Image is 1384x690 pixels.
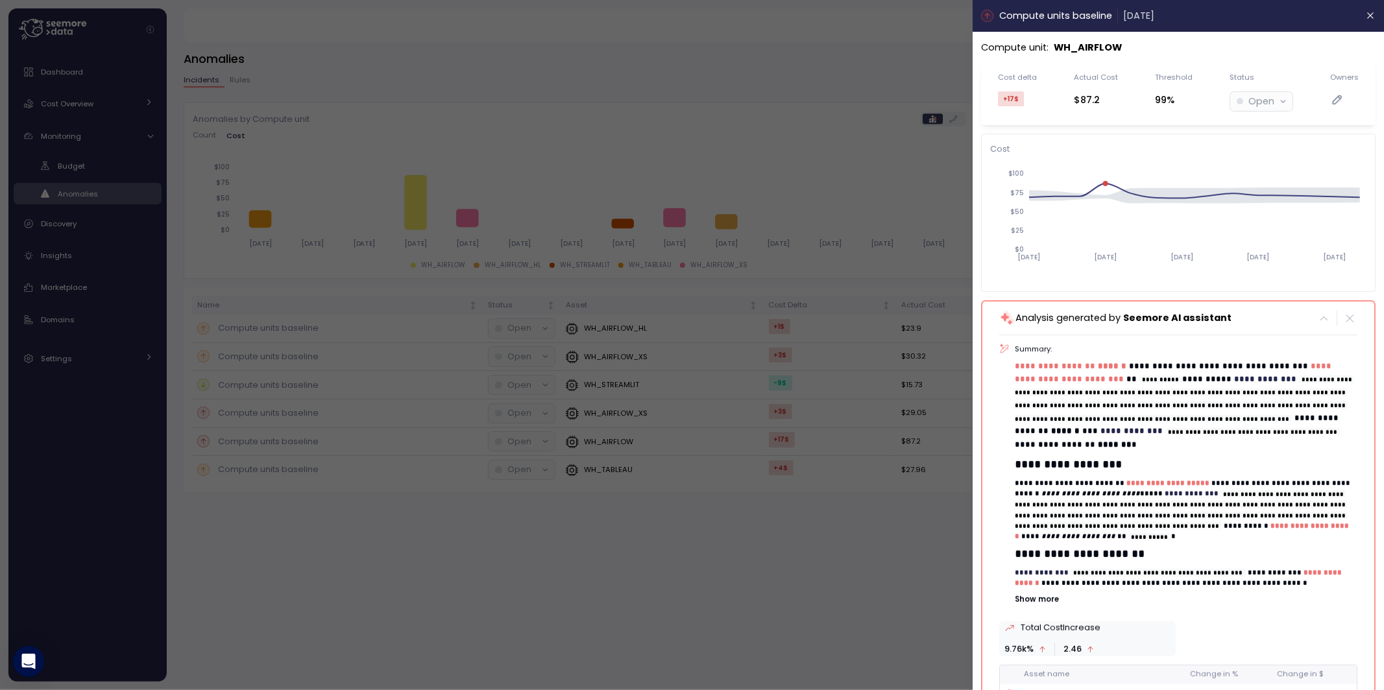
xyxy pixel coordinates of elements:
p: 2.46 [1063,643,1082,656]
div: Owners [1330,72,1359,82]
div: Cost delta [998,72,1037,82]
p: Compute unit : [981,40,1049,55]
div: Status [1230,72,1254,82]
div: $87.2 [1074,93,1118,108]
tspan: $75 [1010,189,1024,197]
button: Show more [1015,594,1357,604]
p: Cost [990,143,1366,156]
div: 99% [1155,93,1193,108]
tspan: [DATE] [1247,253,1270,261]
tspan: $100 [1008,170,1024,178]
tspan: [DATE] [1094,253,1117,261]
div: Threshold [1155,72,1193,82]
p: Compute units baseline [999,8,1112,23]
tspan: [DATE] [1171,253,1193,261]
div: Open Intercom Messenger [13,646,44,677]
div: Change in % [1190,669,1267,680]
p: Open [1248,94,1274,109]
p: 9.76k % [1004,643,1034,656]
span: Seemore AI assistant [1123,311,1232,324]
tspan: $25 [1011,227,1024,235]
p: [DATE] [1123,8,1154,23]
tspan: [DATE] [1323,253,1346,261]
tspan: $0 [1015,246,1024,254]
button: Open [1230,92,1293,111]
p: Summary: [1015,344,1357,354]
div: Actual Cost [1074,72,1118,82]
div: Change in $ [1277,669,1352,680]
tspan: [DATE] [1018,253,1041,261]
p: Analysis generated by [1015,311,1232,326]
tspan: $50 [1010,208,1024,216]
p: Total Cost Increase [1021,621,1100,634]
div: +17 $ [998,91,1024,107]
div: Asset name [1025,669,1180,680]
p: WH_AIRFLOW [1054,40,1122,55]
